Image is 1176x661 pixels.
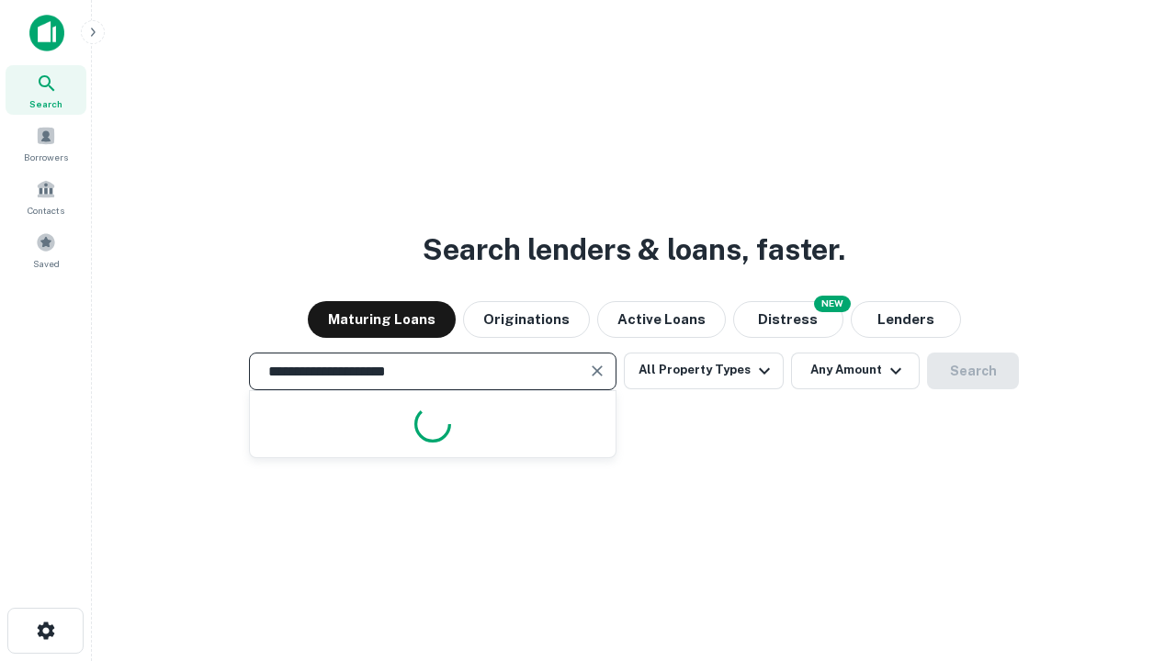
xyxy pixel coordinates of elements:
button: Originations [463,301,590,338]
h3: Search lenders & loans, faster. [423,228,845,272]
a: Borrowers [6,118,86,168]
span: Search [29,96,62,111]
iframe: Chat Widget [1084,514,1176,602]
button: Any Amount [791,353,920,389]
button: Active Loans [597,301,726,338]
span: Saved [33,256,60,271]
div: NEW [814,296,851,312]
button: Lenders [851,301,961,338]
button: All Property Types [624,353,784,389]
button: Search distressed loans with lien and other non-mortgage details. [733,301,843,338]
span: Contacts [28,203,64,218]
a: Contacts [6,172,86,221]
button: Clear [584,358,610,384]
a: Search [6,65,86,115]
img: capitalize-icon.png [29,15,64,51]
a: Saved [6,225,86,274]
button: Maturing Loans [308,301,456,338]
span: Borrowers [24,150,68,164]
